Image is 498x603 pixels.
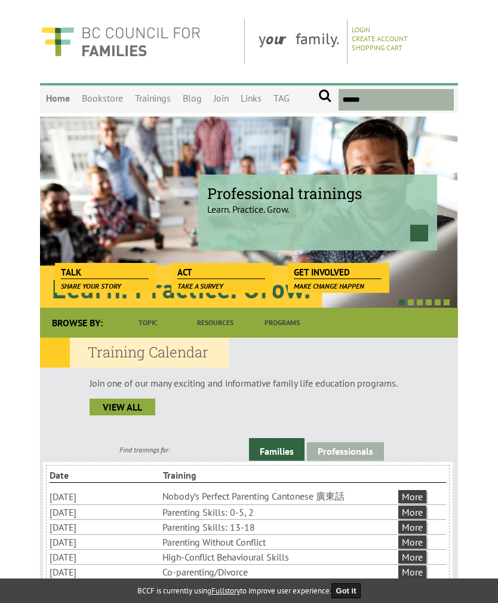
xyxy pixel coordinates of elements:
li: Nobody’s Perfect Parenting Cantonese 廣東話 [162,489,396,504]
a: Fullstory [211,586,240,596]
a: More [398,521,426,534]
a: Shopping Cart [352,43,402,52]
li: [DATE] [50,489,160,504]
img: BC Council for FAMILIES [40,19,201,64]
span: Take a survey [177,281,223,290]
a: Resources [182,308,248,338]
li: Parenting Skills: 0-5, 2 [162,505,396,519]
div: Find trainings for: [40,445,249,454]
a: More [398,506,426,519]
a: Create Account [352,34,408,43]
li: [DATE] [50,535,160,549]
a: view all [90,399,155,415]
div: y family. [249,19,348,64]
span: Get Involved [294,266,382,279]
a: Blog [177,85,208,113]
span: Share your story [61,281,121,290]
a: Programs [248,308,315,338]
a: Trainings [129,85,177,113]
li: [DATE] [50,505,160,519]
a: Login [352,25,370,34]
span: Act [177,266,265,279]
a: Bookstore [76,85,129,113]
button: Got it [331,583,361,598]
li: Parenting Skills: 13-18 [162,520,396,534]
span: Professional trainings [207,183,428,203]
p: Join one of our many exciting and informative family life education programs. [90,377,408,389]
a: Join [208,85,235,113]
a: Professionals [307,442,384,461]
a: Home [40,85,76,113]
div: Browse By: [40,308,115,338]
a: Act Take a survey [171,263,271,280]
a: More [398,535,426,549]
li: High-Conflict Behavioural Skills [162,550,396,564]
a: More [398,565,426,578]
h2: Training Calendar [40,338,229,368]
input: Submit [318,89,332,111]
a: Topic [115,308,182,338]
li: Co-parenting/Divorce [162,565,396,579]
li: Training [163,468,274,482]
li: [DATE] [50,550,160,564]
p: Learn. Practice. Grow. [207,193,428,215]
li: Date [50,468,161,482]
li: [DATE] [50,565,160,579]
a: Families [249,438,305,461]
a: TAG [268,85,296,113]
li: Parenting Without Conflict [162,535,396,549]
li: [DATE] [50,520,160,534]
a: Get Involved Make change happen [288,263,388,280]
strong: our [266,29,296,48]
a: More [398,550,426,564]
span: Talk [61,266,149,279]
a: Talk Share your story [55,263,155,280]
a: More [398,490,426,503]
a: Links [235,85,268,113]
span: Make change happen [294,281,364,290]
